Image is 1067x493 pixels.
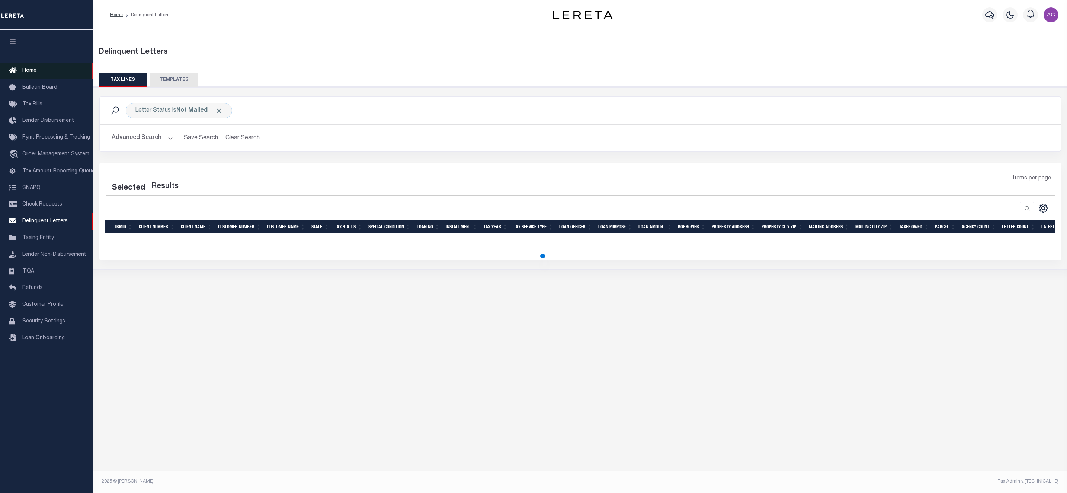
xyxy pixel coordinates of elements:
button: Save Search [179,131,222,145]
b: Not Mailed [176,108,208,114]
button: TEMPLATES [150,73,198,87]
span: Click to Remove [215,107,223,115]
span: Check Requests [22,202,62,207]
span: Bulletin Board [22,85,57,90]
a: Home [110,13,123,17]
th: Customer Number [215,220,264,233]
th: Tax Status [332,220,365,233]
span: Refunds [22,285,43,290]
th: LOAN NO [414,220,443,233]
span: Loan Onboarding [22,335,65,341]
th: Client Name [178,220,215,233]
span: Pymt Processing & Tracking [22,135,90,140]
span: SNAPQ [22,185,41,190]
th: PARCEL [932,220,959,233]
th: LOAN PURPOSE [595,220,635,233]
span: Customer Profile [22,302,63,307]
span: Security Settings [22,319,65,324]
th: Mailing Address [806,220,852,233]
div: Selected [112,182,145,194]
th: Agency Count [959,220,999,233]
th: Special Condition [365,220,414,233]
span: Home [22,68,36,73]
th: BORROWER [675,220,709,233]
th: TAXES OWED [896,220,932,233]
button: Advanced Search [112,131,173,145]
label: Results [151,181,179,193]
th: Property Address [709,220,759,233]
li: Delinquent Letters [123,12,170,18]
span: Items per page [1013,175,1051,183]
th: LETTER COUNT [999,220,1038,233]
th: Tax Year [481,220,511,233]
i: travel_explore [9,150,21,159]
span: Order Management System [22,152,89,157]
button: TAX LINES [99,73,147,87]
span: Lender Non-Disbursement [22,252,86,257]
th: Tax Service Type [511,220,556,233]
div: Click to Edit [126,103,232,118]
div: Delinquent Letters [99,47,1062,58]
th: Customer Name [264,220,308,233]
th: Client Number [136,220,178,233]
img: svg+xml;base64,PHN2ZyB4bWxucz0iaHR0cDovL3d3dy53My5vcmcvMjAwMC9zdmciIHBvaW50ZXItZXZlbnRzPSJub25lIi... [1044,7,1058,22]
span: Tax Amount Reporting Queue [22,169,95,174]
span: Delinquent Letters [22,219,68,224]
th: TBMID [111,220,136,233]
th: Installment [443,220,481,233]
button: Clear Search [222,131,263,145]
th: LOAN OFFICER [556,220,595,233]
span: Tax Bills [22,102,42,107]
th: LOAN AMOUNT [635,220,675,233]
span: Taxing Entity [22,235,54,241]
th: Mailing City Zip [852,220,896,233]
img: logo-dark.svg [553,11,612,19]
span: Lender Disbursement [22,118,74,123]
span: TIQA [22,268,34,274]
th: Property City Zip [759,220,806,233]
th: STATE [308,220,332,233]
